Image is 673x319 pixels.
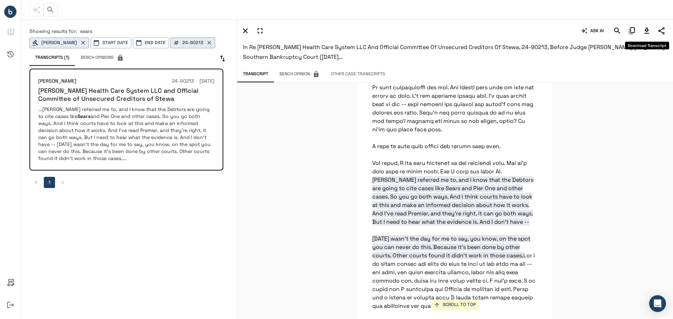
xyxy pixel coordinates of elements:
[29,37,89,48] button: [PERSON_NAME]
[80,28,92,34] span: sears
[279,71,320,78] span: Bench Opinion
[38,77,76,85] h6: [PERSON_NAME]
[274,68,325,81] span: This feature has been disabled by your account admin.
[38,86,215,103] h6: [PERSON_NAME] Health Care System LLC and Official Committee of Unsecured Creditors of Stewa
[431,299,480,310] button: SCROLL TO TOP
[655,25,667,37] button: Share Transcript
[133,37,169,48] button: End Date
[77,113,90,119] em: Sears
[199,77,215,85] h6: [DATE]
[641,25,653,37] button: Download Transcript
[372,176,533,259] span: [PERSON_NAME] referred me to, and I know that the Debtors are going to cite cases like Sears and ...
[44,177,55,188] button: page 1
[29,3,43,17] span: This feature has been disabled by your account admin.
[626,25,638,37] button: Copy Citation
[325,68,391,81] button: Other Case Transcripts
[172,77,194,85] h6: 24-90213
[625,42,669,49] div: Download Transcript
[81,54,124,61] span: Bench Opinions
[237,68,274,81] button: Transcript
[170,37,215,48] button: 24-90213
[243,43,665,61] span: In re [PERSON_NAME] Health Care System LLC and Official Committee of Unsecured Creditors of Stewa...
[649,295,666,312] div: Open Intercom Messenger
[38,106,215,162] p: ...[PERSON_NAME] referred me to, and I know that the Debtors are going to cite cases like and Pie...
[90,37,131,48] button: Start Date
[29,177,223,188] nav: pagination navigation
[580,25,605,37] button: ASK AI
[29,28,77,34] span: Showing results for:
[75,51,129,64] span: This feature has been disabled by your account admin.
[611,25,623,37] button: Search
[29,51,75,64] button: Transcripts (1)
